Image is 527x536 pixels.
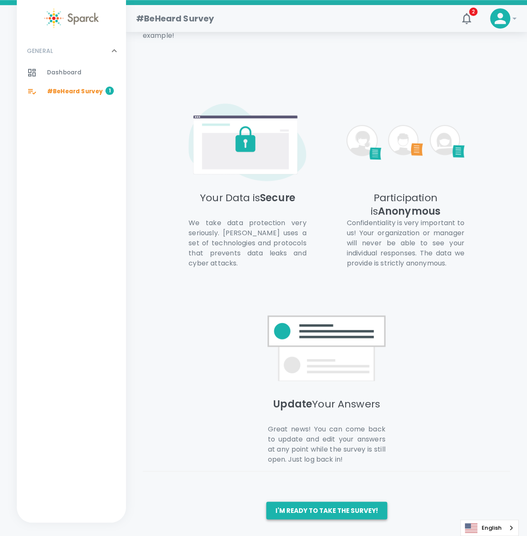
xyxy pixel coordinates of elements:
[189,103,306,181] img: [object Object]
[17,8,126,28] a: Sparck logo
[260,191,295,205] span: Secure
[136,12,214,25] h1: #BeHeard Survey
[273,397,312,410] span: Update
[44,8,99,28] img: Sparck logo
[267,424,385,464] p: Great news! You can come back to update and edit your answers at any point while the survey is st...
[378,204,440,218] span: Anonymous
[27,47,53,55] p: GENERAL
[189,218,306,268] p: We take data protection very seriously. [PERSON_NAME] uses a set of technologies and protocols th...
[469,8,477,16] span: 2
[346,191,464,218] h5: Participation is
[267,309,385,387] img: [object Object]
[460,520,519,536] aside: Language selected: English
[105,87,114,95] span: 1
[17,63,126,104] div: GENERAL
[17,38,126,63] div: GENERAL
[346,218,464,268] p: Confidentiality is very important to us! Your organization or manager will never be able to see y...
[460,520,519,536] div: Language
[266,502,387,519] button: I'm ready to take the survey!
[267,397,385,424] h5: Your Answers
[17,63,126,82] a: Dashboard
[346,103,464,181] img: [object Object]
[461,520,518,536] a: English
[47,87,103,96] span: #BeHeard Survey
[456,8,477,29] button: 2
[47,68,81,77] span: Dashboard
[189,191,306,218] h5: Your Data is
[17,82,126,101] a: #BeHeard Survey1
